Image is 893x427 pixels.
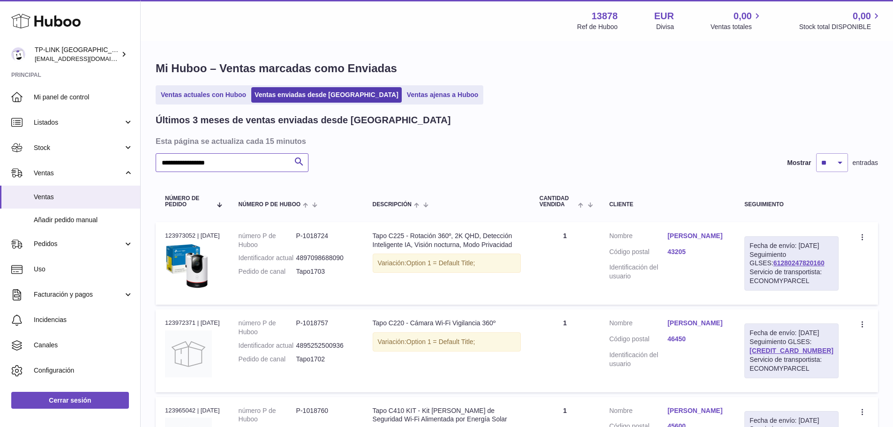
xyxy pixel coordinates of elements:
div: Tapo C225 - Rotación 360º, 2K QHD, Detección Inteligente IA, Visión nocturna, Modo Privacidad [373,232,521,249]
img: no-photo.jpg [165,330,212,377]
dt: Identificador actual [239,341,296,350]
span: Ventas [34,193,133,202]
div: Tapo C410 KIT - Kit [PERSON_NAME] de Seguridad Wi-Fi Alimentada por Energía Solar [373,406,521,424]
span: Cantidad vendida [540,195,576,208]
dd: Tapo1703 [296,267,354,276]
span: Option 1 = Default Title; [406,259,475,267]
a: Ventas enviadas desde [GEOGRAPHIC_DATA] [251,87,402,103]
a: 0,00 Ventas totales [711,10,763,31]
div: 123972371 | [DATE] [165,319,220,327]
dt: Nombre [609,319,668,330]
dt: Identificación del usuario [609,351,668,368]
div: Variación: [373,254,521,273]
td: 1 [530,222,600,305]
h3: Esta página se actualiza cada 15 minutos [156,136,876,146]
div: Servicio de transportista: ECONOMYPARCEL [750,268,833,285]
dd: P-1018724 [296,232,354,249]
a: [PERSON_NAME] [668,232,726,240]
a: [PERSON_NAME] [668,406,726,415]
dd: 4895252500936 [296,341,354,350]
div: Variación: [373,332,521,352]
div: TP-LINK [GEOGRAPHIC_DATA], SOCIEDAD LIMITADA [35,45,119,63]
a: 43205 [668,247,726,256]
label: Mostrar [787,158,811,167]
dt: Identificador actual [239,254,296,262]
span: Stock total DISPONIBLE [799,22,882,31]
span: 0,00 [853,10,871,22]
div: Cliente [609,202,726,208]
a: Ventas actuales con Huboo [158,87,249,103]
a: [PERSON_NAME] [668,319,726,328]
span: Uso [34,265,133,274]
dd: P-1018757 [296,319,354,337]
dt: Pedido de canal [239,355,296,364]
span: Número de pedido [165,195,211,208]
span: Ventas [34,169,123,178]
div: Ref de Huboo [577,22,617,31]
div: Fecha de envío: [DATE] [750,241,833,250]
span: Listados [34,118,123,127]
div: Servicio de transportista: ECONOMYPARCEL [750,355,833,373]
dt: Nombre [609,232,668,243]
span: Ventas totales [711,22,763,31]
div: Seguimiento [744,202,839,208]
dt: número P de Huboo [239,406,296,424]
dd: P-1018760 [296,406,354,424]
dt: Pedido de canal [239,267,296,276]
span: Descripción [373,202,412,208]
span: Añadir pedido manual [34,216,133,225]
h1: Mi Huboo – Ventas marcadas como Enviadas [156,61,878,76]
a: 46450 [668,335,726,344]
span: [EMAIL_ADDRESS][DOMAIN_NAME] [35,55,138,62]
span: 0,00 [734,10,752,22]
span: Option 1 = Default Title; [406,338,475,345]
dd: 4897098688090 [296,254,354,262]
dt: Código postal [609,247,668,259]
span: Incidencias [34,315,133,324]
span: Canales [34,341,133,350]
a: Ventas ajenas a Huboo [404,87,482,103]
dt: número P de Huboo [239,232,296,249]
strong: 13878 [592,10,618,22]
strong: EUR [654,10,674,22]
div: Tapo C220 - Cámara Wi-Fi Vigilancia 360º [373,319,521,328]
dt: Identificación del usuario [609,263,668,281]
span: Pedidos [34,240,123,248]
div: Seguimiento GLSES: [744,323,839,378]
span: Mi panel de control [34,93,133,102]
dt: número P de Huboo [239,319,296,337]
dt: Código postal [609,335,668,346]
a: 0,00 Stock total DISPONIBLE [799,10,882,31]
h2: Últimos 3 meses de ventas enviadas desde [GEOGRAPHIC_DATA] [156,114,450,127]
td: 1 [530,309,600,392]
dd: Tapo1702 [296,355,354,364]
div: 123973052 | [DATE] [165,232,220,240]
a: [CREDIT_CARD_NUMBER] [750,347,833,354]
div: 123965042 | [DATE] [165,406,220,415]
div: Divisa [656,22,674,31]
div: Fecha de envío: [DATE] [750,416,833,425]
a: Cerrar sesión [11,392,129,409]
a: 61280247820160 [773,259,825,267]
dt: Nombre [609,406,668,418]
div: Fecha de envío: [DATE] [750,329,833,337]
img: internalAdmin-13878@internal.huboo.com [11,47,25,61]
span: Facturación y pagos [34,290,123,299]
span: Stock [34,143,123,152]
span: entradas [853,158,878,167]
img: MAIN.jpg [165,243,212,290]
span: Configuración [34,366,133,375]
span: número P de Huboo [239,202,300,208]
div: Seguimiento GLSES: [744,236,839,291]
